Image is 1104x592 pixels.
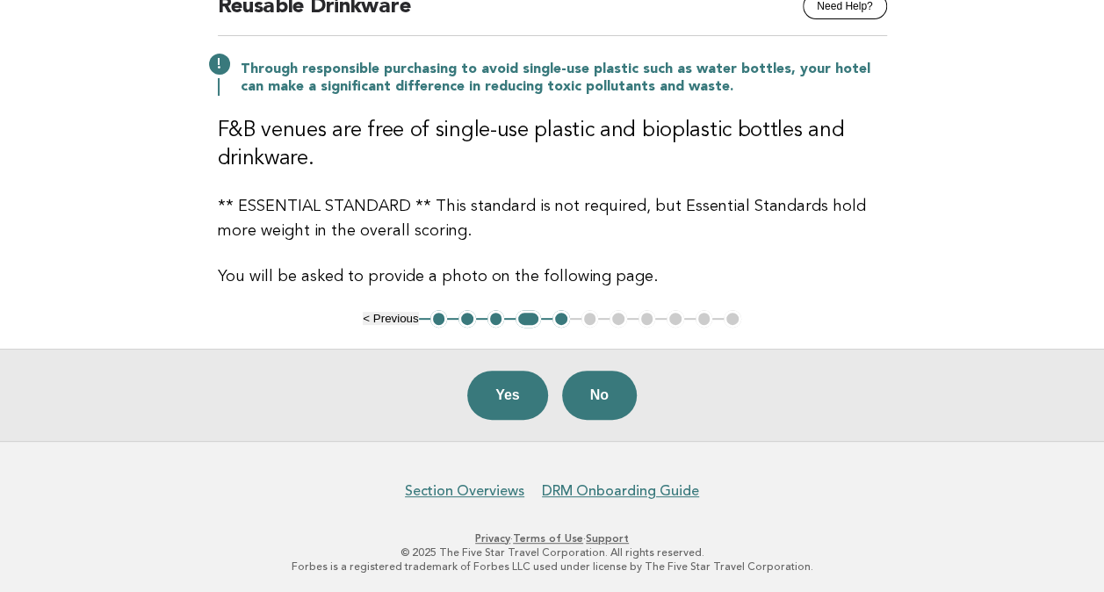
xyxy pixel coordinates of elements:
[513,532,583,545] a: Terms of Use
[241,61,887,96] p: Through responsible purchasing to avoid single-use plastic such as water bottles, your hotel can ...
[542,482,699,500] a: DRM Onboarding Guide
[430,310,448,328] button: 1
[218,117,887,173] h3: F&B venues are free of single-use plastic and bioplastic bottles and drinkware.
[218,194,887,243] p: ** ESSENTIAL STANDARD ** This standard is not required, but Essential Standards hold more weight ...
[405,482,524,500] a: Section Overviews
[363,312,418,325] button: < Previous
[25,545,1079,560] p: © 2025 The Five Star Travel Corporation. All rights reserved.
[562,371,637,420] button: No
[25,531,1079,545] p: · ·
[458,310,476,328] button: 2
[487,310,505,328] button: 3
[552,310,570,328] button: 5
[25,560,1079,574] p: Forbes is a registered trademark of Forbes LLC used under license by The Five Star Travel Corpora...
[586,532,629,545] a: Support
[475,532,510,545] a: Privacy
[467,371,548,420] button: Yes
[516,310,541,328] button: 4
[218,264,887,289] p: You will be asked to provide a photo on the following page.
